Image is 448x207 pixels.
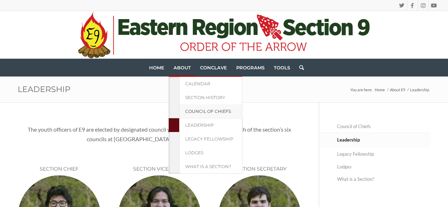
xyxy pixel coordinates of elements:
[390,87,405,92] span: About E9
[179,118,242,132] a: Leadership
[236,65,264,70] span: Programs
[350,87,373,92] span: You are here:
[185,164,231,169] span: What is a Section?
[118,166,201,172] h6: SECTION VICE-CHIEF
[218,166,301,172] h6: SECTION SECRETARY
[337,161,430,173] a: Lodges
[406,87,409,92] span: /
[18,125,301,144] p: The youth officers of E9 are elected by designated council youth representatives from each of the...
[179,132,242,146] a: Legacy Fellowship
[149,65,164,70] span: Home
[179,160,242,174] a: What is a Section?
[337,133,430,147] a: Leadership
[185,150,203,155] span: Lodges
[179,77,242,91] a: Calendar
[273,65,290,70] span: Tools
[337,173,430,185] a: What is a Section?
[195,59,231,76] a: Conclave
[179,104,242,118] a: Council of Chiefs
[18,84,70,94] a: Leadership
[269,59,294,76] a: Tools
[337,148,430,160] a: Legacy Fellowship
[389,87,406,92] a: About E9
[144,59,169,76] a: Home
[200,65,227,70] span: Conclave
[185,136,233,142] span: Legacy Fellowship
[294,59,304,76] a: Search
[185,122,214,128] span: Leadership
[18,166,101,172] h6: SECTION CHIEF
[179,91,242,104] a: Section History
[179,146,242,160] a: Lodges
[185,95,225,100] span: Section History
[231,59,269,76] a: Programs
[386,87,389,92] span: /
[173,65,191,70] span: About
[337,120,430,133] a: Council of Chiefs
[409,87,430,92] span: Leadership
[375,87,385,92] span: Home
[169,59,195,76] a: About
[185,109,231,114] span: Council of Chiefs
[374,87,386,92] a: Home
[185,81,210,86] span: Calendar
